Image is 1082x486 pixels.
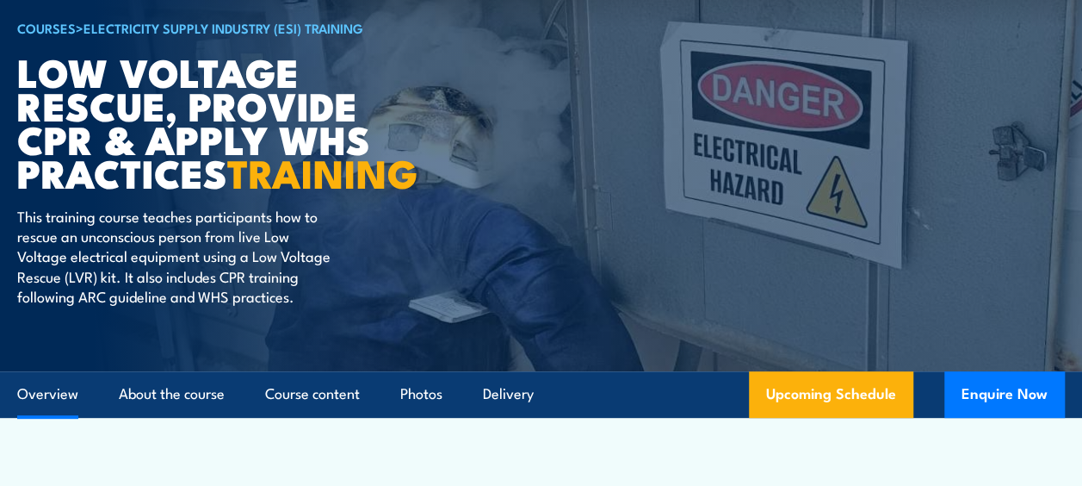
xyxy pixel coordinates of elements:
[17,54,442,190] h1: Low Voltage Rescue, Provide CPR & Apply WHS Practices
[83,18,363,37] a: Electricity Supply Industry (ESI) Training
[227,142,418,202] strong: TRAINING
[265,371,360,417] a: Course content
[17,18,76,37] a: COURSES
[17,206,331,307] p: This training course teaches participants how to rescue an unconscious person from live Low Volta...
[17,17,442,38] h6: >
[400,371,442,417] a: Photos
[483,371,534,417] a: Delivery
[17,371,78,417] a: Overview
[944,371,1065,418] button: Enquire Now
[749,371,913,418] a: Upcoming Schedule
[119,371,225,417] a: About the course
